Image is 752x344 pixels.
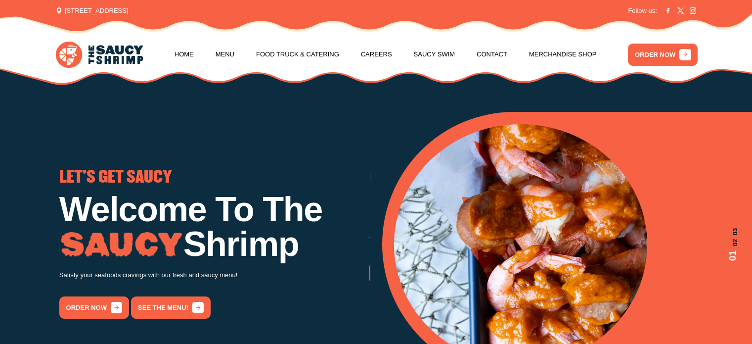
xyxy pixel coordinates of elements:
[369,170,679,284] div: 2 / 3
[216,36,234,73] a: Menu
[59,170,369,319] div: 1 / 3
[477,36,507,73] a: Contact
[726,228,740,235] span: 03
[369,235,679,246] p: Try our famous Whole Nine Yards sauce! The recipe is our secret!
[369,192,679,227] h1: Low Country Boil
[56,42,143,68] img: logo
[59,232,183,258] img: Image
[59,192,369,262] h1: Welcome To The Shrimp
[256,36,339,73] a: Food Truck & Catering
[59,270,369,281] p: Satisfy your seafoods cravings with our fresh and saucy menu!
[56,6,128,16] span: [STREET_ADDRESS]
[726,239,740,246] span: 02
[131,296,211,319] a: See the menu!
[59,296,129,319] a: order now
[726,250,740,261] span: 01
[628,6,657,16] span: Follow us:
[175,36,194,73] a: Home
[414,36,455,73] a: Saucy Swim
[628,44,698,66] a: ORDER NOW
[361,36,392,73] a: Careers
[529,36,597,73] a: Merchandise Shop
[369,262,439,284] a: order now
[369,170,548,186] span: GO THE WHOLE NINE YARDS
[59,170,172,186] span: LET'S GET SAUCY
